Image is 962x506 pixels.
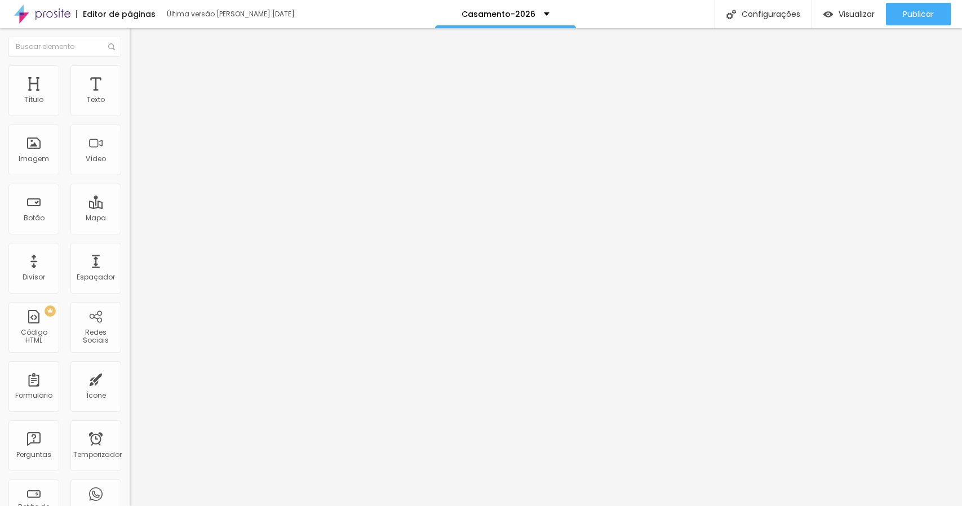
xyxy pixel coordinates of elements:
iframe: Editor [130,28,962,506]
font: Código HTML [21,327,47,345]
img: Ícone [108,43,115,50]
font: Editor de páginas [83,8,156,20]
font: Vídeo [86,154,106,163]
font: Configurações [742,8,800,20]
font: Casamento-2026 [462,8,535,20]
font: Título [24,95,43,104]
font: Divisor [23,272,45,282]
font: Ícone [86,390,106,400]
font: Botão [24,213,45,223]
font: Última versão [PERSON_NAME] [DATE] [167,9,295,19]
font: Mapa [86,213,106,223]
font: Redes Sociais [83,327,109,345]
img: view-1.svg [823,10,833,19]
button: Publicar [886,3,951,25]
font: Visualizar [839,8,875,20]
font: Imagem [19,154,49,163]
button: Visualizar [812,3,886,25]
font: Temporizador [73,450,122,459]
font: Espaçador [77,272,115,282]
img: Ícone [726,10,736,19]
font: Formulário [15,390,52,400]
font: Publicar [903,8,934,20]
input: Buscar elemento [8,37,121,57]
font: Texto [87,95,105,104]
font: Perguntas [16,450,51,459]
